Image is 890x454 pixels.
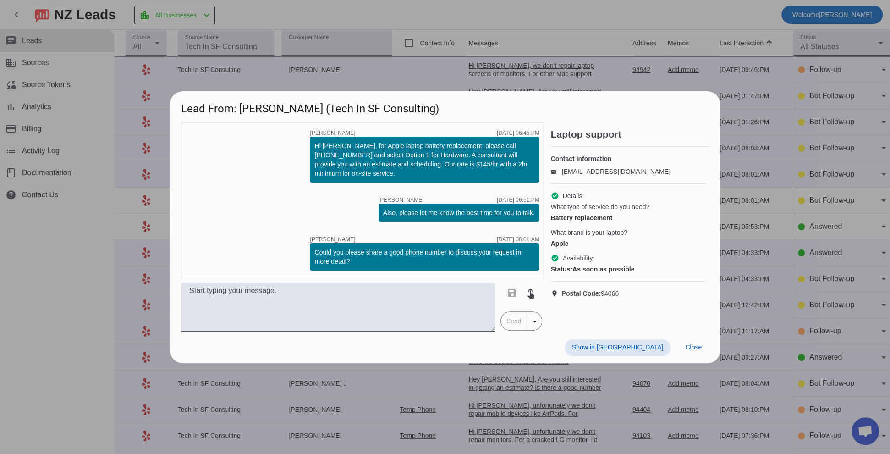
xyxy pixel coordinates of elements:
mat-icon: check_circle [550,254,559,262]
div: [DATE] 06:45:PM [497,130,539,136]
strong: Status: [550,266,572,273]
div: Apple [550,239,705,248]
span: Details: [562,191,584,200]
span: Close [685,343,702,351]
span: Availability: [562,254,594,263]
mat-icon: location_on [550,290,561,297]
span: [PERSON_NAME] [379,197,424,203]
span: [PERSON_NAME] [310,130,355,136]
span: 94066 [561,289,619,298]
div: Hi [PERSON_NAME], for Apple laptop battery replacement, please call [PHONE_NUMBER] and select Opt... [314,141,534,178]
h2: Laptop support [550,130,709,139]
h1: Lead From: [PERSON_NAME] (Tech In SF Consulting) [170,91,720,122]
mat-icon: touch_app [525,288,536,299]
div: Also, please let me know the best time for you to talk.​ [383,208,535,217]
button: Close [678,339,709,356]
a: [EMAIL_ADDRESS][DOMAIN_NAME] [561,168,670,175]
mat-icon: arrow_drop_down [529,316,540,327]
span: Show in [GEOGRAPHIC_DATA] [572,343,663,351]
button: Show in [GEOGRAPHIC_DATA] [565,339,670,356]
div: Battery replacement [550,213,705,222]
div: [DATE] 08:01:AM [497,237,539,242]
span: What brand is your laptop? [550,228,627,237]
div: [DATE] 06:51:PM [497,197,539,203]
strong: Postal Code: [561,290,601,297]
span: [PERSON_NAME] [310,237,355,242]
mat-icon: email [550,169,561,174]
div: As soon as possible [550,265,705,274]
h4: Contact information [550,154,705,163]
div: Could you please share a good phone number to discuss your request in more detail?​ [314,248,534,266]
span: What type of service do you need? [550,202,649,211]
mat-icon: check_circle [550,192,559,200]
